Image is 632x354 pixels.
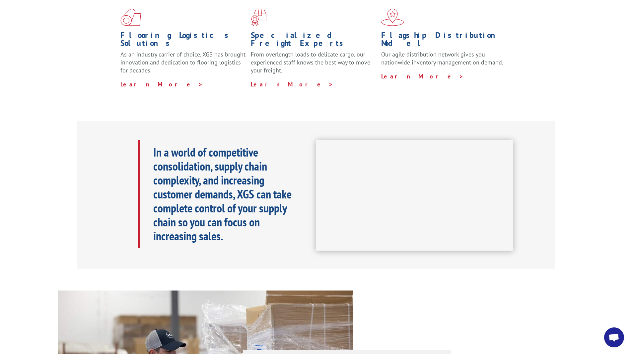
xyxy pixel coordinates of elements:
h1: Specialized Freight Experts [251,31,376,51]
img: xgs-icon-flagship-distribution-model-red [381,9,404,26]
img: xgs-icon-focused-on-flooring-red [251,9,266,26]
img: xgs-icon-total-supply-chain-intelligence-red [120,9,141,26]
iframe: XGS Logistics Solutions [316,140,513,251]
b: In a world of competitive consolidation, supply chain complexity, and increasing customer demands... [153,144,292,244]
div: Open chat [604,327,624,347]
a: Learn More > [381,72,464,80]
a: Learn More > [251,80,333,88]
span: As an industry carrier of choice, XGS has brought innovation and dedication to flooring logistics... [120,51,246,74]
a: Learn More > [120,80,203,88]
h1: Flagship Distribution Model [381,31,507,51]
span: Our agile distribution network gives you nationwide inventory management on demand. [381,51,503,66]
p: From overlength loads to delicate cargo, our experienced staff knows the best way to move your fr... [251,51,376,80]
h1: Flooring Logistics Solutions [120,31,246,51]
